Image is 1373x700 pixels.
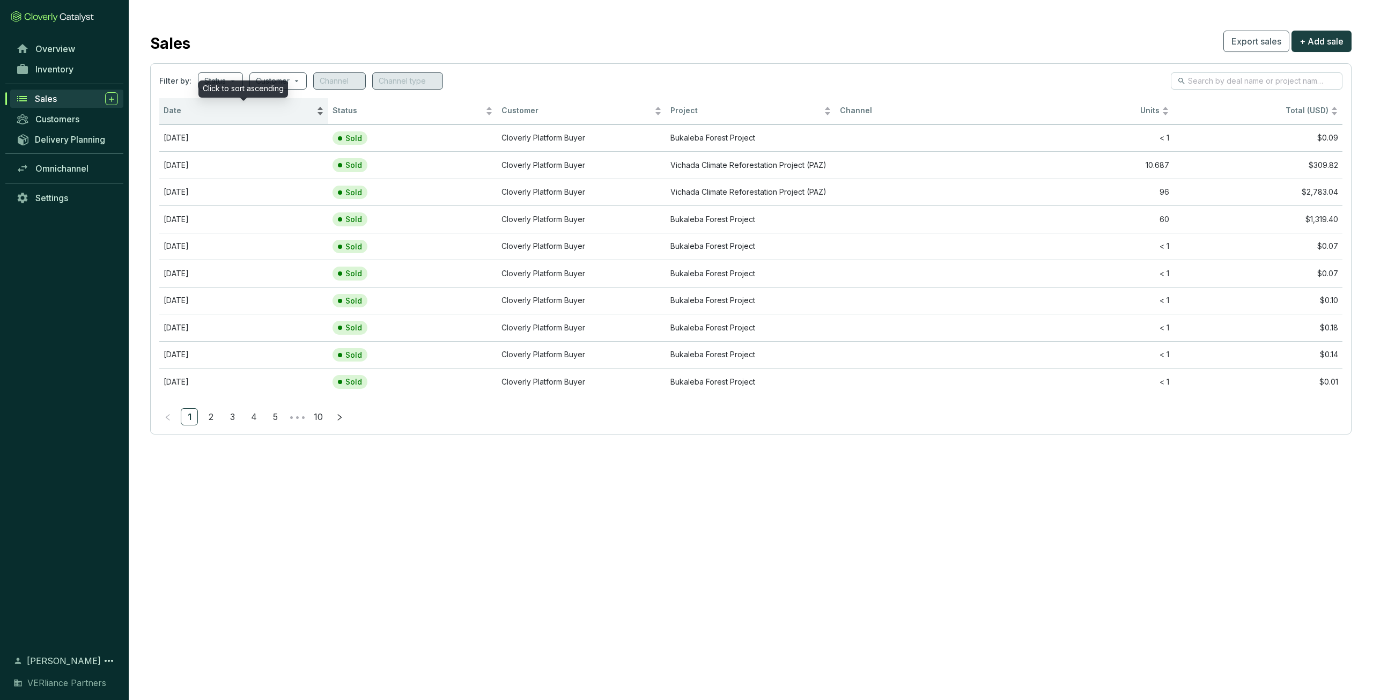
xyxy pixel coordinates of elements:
td: < 1 [1005,260,1173,287]
td: Bukaleba Forest Project [666,205,835,233]
li: 5 [267,408,284,425]
a: Settings [11,189,123,207]
td: Jan 20 2024 [159,368,328,395]
td: Bukaleba Forest Project [666,233,835,260]
td: $0.14 [1173,341,1342,369]
td: Nov 05 2023 [159,341,328,369]
span: Customer [501,106,652,116]
li: 1 [181,408,198,425]
a: 1 [181,409,197,425]
td: $0.09 [1173,124,1342,152]
a: Inventory [11,60,123,78]
input: Search by deal name or project name... [1188,75,1326,87]
td: Bukaleba Forest Project [666,314,835,341]
span: [PERSON_NAME] [27,654,101,667]
td: Vichada Climate Reforestation Project (PAZ) [666,151,835,179]
span: right [336,414,343,421]
span: left [164,414,172,421]
th: Units [1005,98,1173,124]
span: Settings [35,193,68,203]
td: $0.10 [1173,287,1342,314]
td: $0.07 [1173,260,1342,287]
h2: Sales [150,32,190,55]
span: Delivery Planning [35,134,105,145]
th: Channel [836,98,1005,124]
td: Jun 23 2023 [159,287,328,314]
span: ••• [288,408,305,425]
span: VERliance Partners [27,676,106,689]
a: 5 [267,409,283,425]
a: Sales [10,90,123,108]
td: $0.18 [1173,314,1342,341]
td: < 1 [1005,124,1173,152]
td: 96 [1005,179,1173,206]
td: < 1 [1005,368,1173,395]
td: Cloverly Platform Buyer [497,341,666,369]
span: Inventory [35,64,73,75]
td: Cloverly Platform Buyer [497,233,666,260]
td: Dec 20 2023 [159,314,328,341]
li: Next Page [331,408,348,425]
p: Sold [345,296,362,306]
a: Omnichannel [11,159,123,178]
p: Sold [345,242,362,252]
li: 10 [309,408,327,425]
span: Total (USD) [1286,106,1328,115]
p: Sold [345,269,362,278]
a: 2 [203,409,219,425]
a: Overview [11,40,123,58]
td: Bukaleba Forest Project [666,341,835,369]
td: 10.687 [1005,151,1173,179]
span: Omnichannel [35,163,88,174]
span: Filter by: [159,76,191,86]
th: Project [666,98,835,124]
p: Sold [345,350,362,360]
p: Sold [345,188,362,197]
button: + Add sale [1291,31,1352,52]
td: Nov 20 2023 [159,233,328,260]
a: 10 [310,409,326,425]
p: Sold [345,377,362,387]
td: $0.01 [1173,368,1342,395]
button: Export sales [1223,31,1289,52]
span: + Add sale [1300,35,1344,48]
td: Nov 22 2023 [159,260,328,287]
td: $1,319.40 [1173,205,1342,233]
td: Apr 26 2024 [159,205,328,233]
button: left [159,408,176,425]
td: < 1 [1005,287,1173,314]
td: Cloverly Platform Buyer [497,287,666,314]
span: Units [1009,106,1160,116]
li: 2 [202,408,219,425]
span: Date [164,106,314,116]
li: Previous Page [159,408,176,425]
span: Overview [35,43,75,54]
li: 4 [245,408,262,425]
th: Status [328,98,497,124]
td: Dec 12 2023 [159,124,328,152]
span: Project [670,106,821,116]
a: 3 [224,409,240,425]
li: Next 5 Pages [288,408,305,425]
td: Bukaleba Forest Project [666,124,835,152]
td: 60 [1005,205,1173,233]
td: Cloverly Platform Buyer [497,205,666,233]
td: < 1 [1005,314,1173,341]
td: Bukaleba Forest Project [666,287,835,314]
th: Customer [497,98,666,124]
td: Cloverly Platform Buyer [497,151,666,179]
td: Feb 19 2025 [159,151,328,179]
p: Sold [345,134,362,143]
span: Customers [35,114,79,124]
a: 4 [246,409,262,425]
th: Date [159,98,328,124]
td: May 27 2025 [159,179,328,206]
a: Delivery Planning [11,130,123,148]
td: Bukaleba Forest Project [666,260,835,287]
td: $309.82 [1173,151,1342,179]
span: Sales [35,93,57,104]
li: 3 [224,408,241,425]
td: Cloverly Platform Buyer [497,124,666,152]
td: Cloverly Platform Buyer [497,368,666,395]
td: Bukaleba Forest Project [666,368,835,395]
